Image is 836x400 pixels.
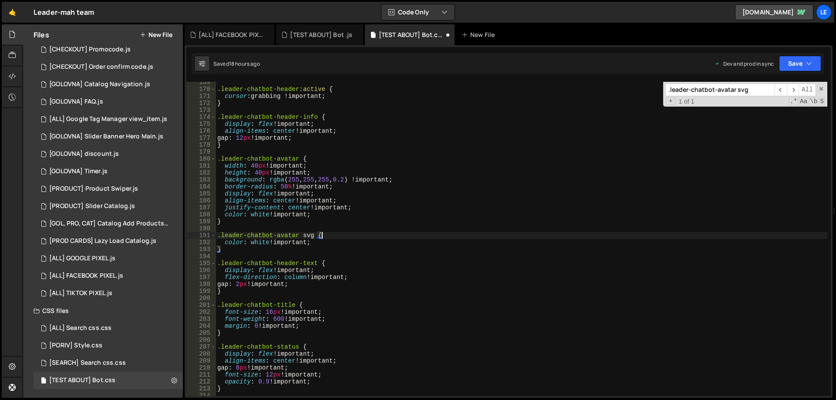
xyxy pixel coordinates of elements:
[675,98,698,105] span: 1 of 1
[229,60,260,67] div: 18 hours ago
[49,220,169,228] div: [GOL, PRO, CAT] Catalog Add Products.js
[186,162,216,169] div: 181
[34,198,183,215] div: 16298/44828.js
[186,134,216,141] div: 177
[186,100,216,107] div: 172
[34,337,183,354] div: 16298/47600.css
[49,324,111,332] div: [ALL] Search css.css
[799,97,808,106] span: CaseSensitive Search
[49,237,156,245] div: [PROD CARDS] Lazy Load Catalog.js
[186,218,216,225] div: 189
[199,30,264,39] div: [ALL] FACEBOOK PIXEL.js
[775,84,787,96] span: ​
[186,86,216,93] div: 170
[49,376,115,384] div: [TEST ABOUT] Bot.css
[186,260,216,267] div: 195
[799,84,816,96] span: Alt-Enter
[34,76,183,93] div: 16298/44855.js
[186,336,216,343] div: 206
[49,46,131,54] div: [CHECKOUT] Promocode.js
[186,329,216,336] div: 205
[49,81,150,88] div: [GOLOVNA] Catalog Navigation.js
[186,239,216,246] div: 192
[186,246,216,253] div: 193
[816,4,832,20] a: Le
[34,215,186,232] div: 16298/44845.js
[462,30,498,39] div: New File
[186,364,216,371] div: 210
[186,309,216,316] div: 202
[34,180,183,198] div: 16298/44405.js
[34,111,184,128] div: 16298/44469.js
[186,350,216,357] div: 208
[49,133,163,141] div: [GOLOVNA] Slider Banner Hero Main.js
[34,7,94,17] div: Leader-mah team
[49,342,102,350] div: [PORIV] Style.css
[23,302,183,319] div: CSS files
[186,288,216,295] div: 199
[49,150,119,158] div: [GOLOVNA] discount.js
[186,204,216,211] div: 187
[186,211,216,218] div: 188
[49,359,126,367] div: [SEARCH] Search css.css
[186,183,216,190] div: 184
[34,285,183,302] div: 16298/45049.js
[34,41,183,58] div: 16298/45144.js
[186,385,216,392] div: 213
[186,107,216,114] div: 173
[213,60,260,67] div: Saved
[34,145,183,163] div: 16298/44466.js
[186,79,216,86] div: 169
[34,354,183,372] div: 16298/46358.css
[186,190,216,197] div: 185
[186,141,216,148] div: 178
[186,253,216,260] div: 194
[186,155,216,162] div: 180
[49,168,108,175] div: [GOLOVNA] Timer.js
[186,267,216,274] div: 196
[186,392,216,399] div: 214
[34,250,183,267] div: 16298/45048.js
[186,93,216,100] div: 171
[49,255,115,262] div: [ALL] GOOGLE PIXEL.js
[186,371,216,378] div: 211
[186,323,216,329] div: 204
[49,185,138,193] div: [PRODUCT] Product Swiper.js
[186,274,216,281] div: 197
[2,2,23,23] a: 🤙
[666,97,675,105] span: Toggle Replace mode
[186,121,216,128] div: 175
[186,148,216,155] div: 179
[34,58,183,76] div: 16298/44879.js
[290,30,352,39] div: [TEST ABOUT] Bot .js
[186,378,216,385] div: 212
[34,232,183,250] div: 16298/44406.js
[186,225,216,232] div: 190
[34,372,183,389] div: 16298/47901.css
[715,60,774,67] div: Dev and prod in sync
[49,98,103,106] div: [GOLOVNA] FAQ.js
[186,316,216,323] div: 203
[186,197,216,204] div: 186
[379,30,444,39] div: [TEST ABOUT] Bot.css
[34,319,183,337] div: 16298/46291.css
[34,30,49,40] h2: Files
[186,343,216,350] div: 207
[49,289,112,297] div: [ALL] TIKTOK PIXEL.js
[186,302,216,309] div: 201
[49,272,123,280] div: [ALL] FACEBOOK PIXEL.js
[34,93,183,111] div: 16298/44463.js
[789,97,798,106] span: RegExp Search
[735,4,813,20] a: [DOMAIN_NAME]
[809,97,818,106] span: Whole Word Search
[186,295,216,302] div: 200
[186,232,216,239] div: 191
[665,84,775,96] input: Search for
[819,97,825,106] span: Search In Selection
[186,114,216,121] div: 174
[779,56,821,71] button: Save
[381,4,455,20] button: Code Only
[49,115,167,123] div: [ALL] Google Tag Manager view_item.js
[186,281,216,288] div: 198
